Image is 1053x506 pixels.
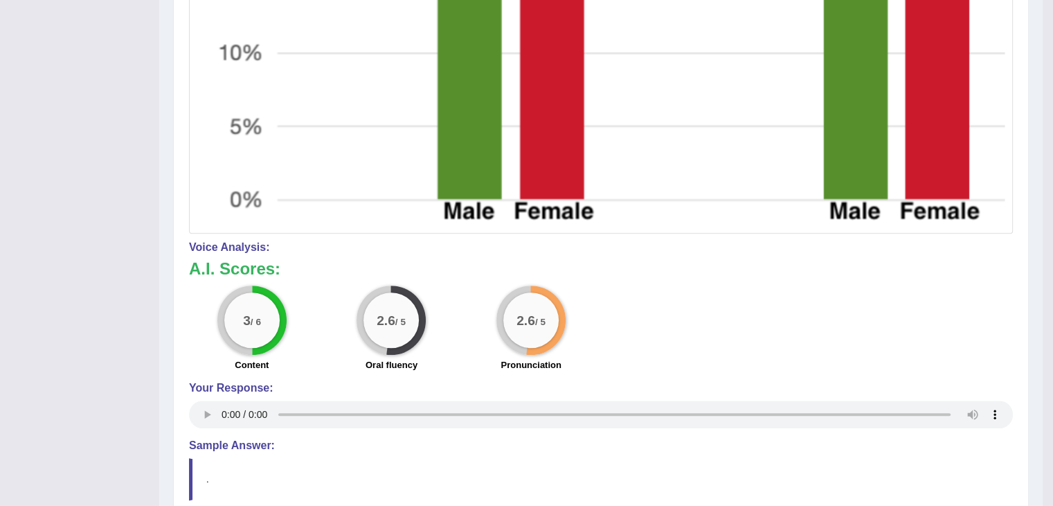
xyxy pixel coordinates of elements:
[535,316,546,326] small: / 5
[501,358,561,372] label: Pronunciation
[189,458,1013,500] blockquote: .
[395,316,406,326] small: / 5
[189,439,1013,452] h4: Sample Answer:
[251,316,261,326] small: / 6
[516,312,535,327] big: 2.6
[366,358,417,372] label: Oral fluency
[189,241,1013,254] h4: Voice Analysis:
[243,312,251,327] big: 3
[189,259,280,278] b: A.I. Scores:
[235,358,269,372] label: Content
[377,312,396,327] big: 2.6
[189,382,1013,394] h4: Your Response:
